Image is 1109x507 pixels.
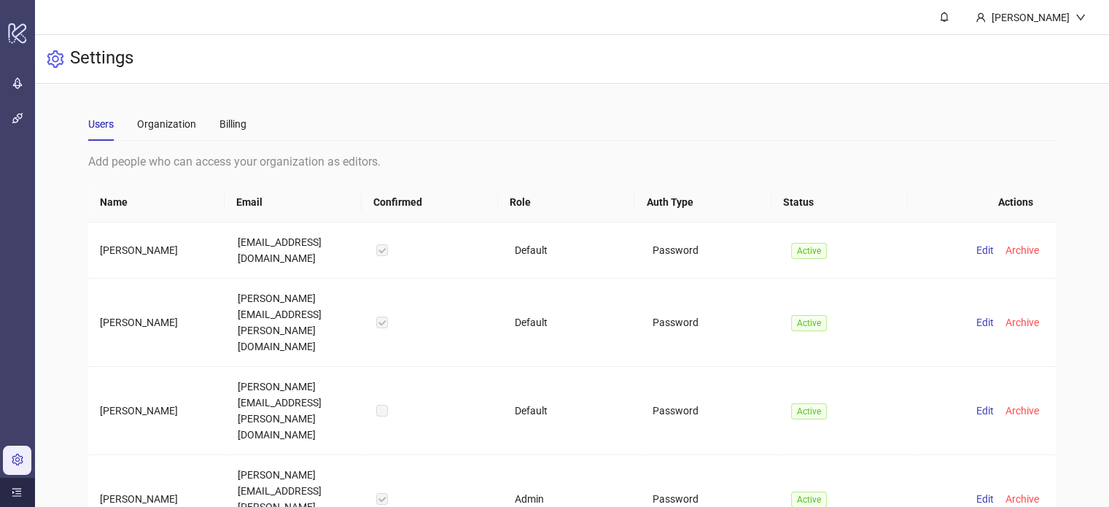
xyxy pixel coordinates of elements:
[226,222,365,279] td: [EMAIL_ADDRESS][DOMAIN_NAME]
[791,315,827,331] span: Active
[88,367,227,455] td: [PERSON_NAME]
[976,405,993,417] span: Edit
[791,403,827,419] span: Active
[219,116,246,132] div: Billing
[641,222,779,279] td: Password
[791,243,827,259] span: Active
[970,314,999,331] button: Edit
[12,487,22,498] span: menu-unfold
[976,317,993,328] span: Edit
[999,314,1044,331] button: Archive
[88,279,227,367] td: [PERSON_NAME]
[771,182,908,222] th: Status
[503,222,642,279] td: Default
[88,222,227,279] td: [PERSON_NAME]
[999,402,1044,419] button: Archive
[88,116,114,132] div: Users
[47,50,64,68] span: setting
[498,182,634,222] th: Role
[999,241,1044,259] button: Archive
[88,182,225,222] th: Name
[503,279,642,367] td: Default
[88,152,1057,171] div: Add people who can access your organization as editors.
[137,116,196,132] div: Organization
[362,182,498,222] th: Confirmed
[225,182,361,222] th: Email
[1075,12,1086,23] span: down
[986,9,1075,26] div: [PERSON_NAME]
[641,367,779,455] td: Password
[976,12,986,23] span: user
[503,367,642,455] td: Default
[976,244,993,256] span: Edit
[226,367,365,455] td: [PERSON_NAME][EMAIL_ADDRESS][PERSON_NAME][DOMAIN_NAME]
[1005,244,1038,256] span: Archive
[1005,405,1038,417] span: Archive
[1005,493,1038,505] span: Archive
[1005,317,1038,328] span: Archive
[970,241,999,259] button: Edit
[634,182,771,222] th: Auth Type
[908,182,1045,222] th: Actions
[641,279,779,367] td: Password
[70,47,133,71] h3: Settings
[226,279,365,367] td: [PERSON_NAME][EMAIL_ADDRESS][PERSON_NAME][DOMAIN_NAME]
[939,12,949,22] span: bell
[970,402,999,419] button: Edit
[976,493,993,505] span: Edit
